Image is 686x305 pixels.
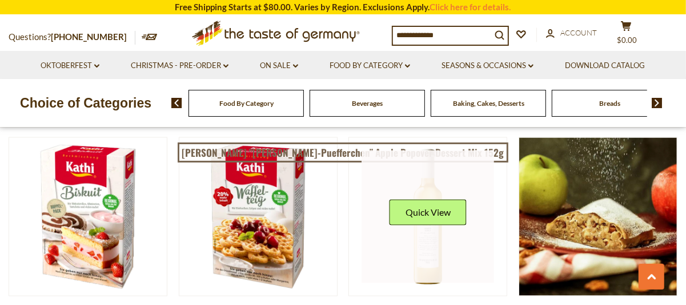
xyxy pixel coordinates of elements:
[171,98,182,108] img: previous arrow
[51,31,127,42] a: [PHONE_NUMBER]
[565,60,645,72] a: Download Catalog
[652,98,663,108] img: next arrow
[219,99,274,108] a: Food By Category
[390,200,467,225] button: Quick View
[617,35,637,45] span: $0.00
[330,60,410,72] a: Food By Category
[519,138,677,296] img: The Taste of Germany "Little Austria" Apple Strudel with Pecans, pack of 4
[41,60,99,72] a: Oktoberfest
[442,60,533,72] a: Seasons & Occasions
[9,138,167,296] img: Kathi German "Biskuit" Sponge Cake Mix, 260g
[599,99,620,108] a: Breads
[352,99,383,108] a: Beverages
[560,28,597,37] span: Account
[546,27,597,39] a: Account
[430,2,511,12] a: Click here for details.
[179,138,337,296] img: Kathi German Waffles Mix, 400g
[453,99,524,108] a: Baking, Cakes, Desserts
[9,30,135,45] p: Questions?
[260,60,298,72] a: On Sale
[609,21,643,49] button: $0.00
[178,142,508,163] a: [PERSON_NAME] "[PERSON_NAME]-Puefferchen" Apple Popover Dessert Mix 152g
[131,60,228,72] a: Christmas - PRE-ORDER
[349,138,507,296] img: Darbo Austrian Lemon Syrup, 16.9 fl.oz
